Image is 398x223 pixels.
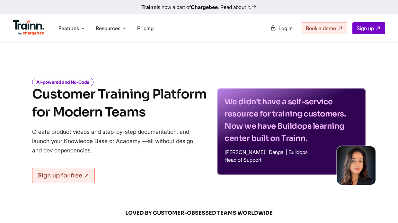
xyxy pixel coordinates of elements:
a: Sign up [352,22,385,34]
a: Log in [266,22,296,34]
span: Book a demo [306,25,336,31]
b: Chargebee [191,4,218,10]
b: Trainn [141,4,157,10]
span: Sign up [357,25,374,31]
p: [PERSON_NAME] I Dangal | Buildops [225,150,358,155]
i: AI-powered and No-Code [32,78,93,86]
a: Sign up for free [32,168,95,183]
a: Pricing [137,25,154,31]
p: We didn't have a self-service resource for training customers. Now we have Buildops learning cent... [225,96,358,144]
img: Trainn Logo [13,20,44,36]
h1: Customer Training Platform for Modern Teams [32,85,207,121]
span: Log in [279,25,293,31]
p: Create product videos and step-by-step documentation, and launch your Knowledge Base or Academy —... [32,127,202,155]
span: Features [58,25,79,32]
iframe: Chat Widget [366,192,398,223]
span: LOVED BY CUSTOMER-OBSESSED TEAMS WORLDWIDE [45,210,353,217]
a: Book a demo [302,22,347,34]
span: Resources [96,25,120,32]
img: sabina-buildops.d2e8138.png [337,146,376,185]
p: Head of Support [225,157,358,162]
